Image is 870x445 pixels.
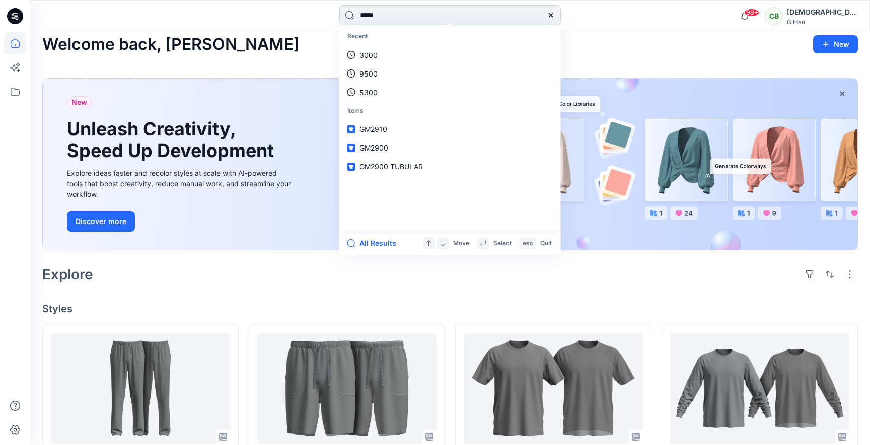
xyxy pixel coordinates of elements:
[341,102,559,120] p: Items
[453,238,469,249] p: Move
[787,6,857,18] div: [DEMOGRAPHIC_DATA][PERSON_NAME]
[744,9,759,17] span: 99+
[341,46,559,64] a: 3000
[359,125,387,133] span: GM2910
[523,238,533,249] p: esc
[765,7,783,25] div: CB
[359,50,378,60] p: 3000
[493,238,512,249] p: Select
[341,27,559,46] p: Recent
[67,211,294,232] a: Discover more
[341,83,559,102] a: 5300
[359,87,378,98] p: 5300
[341,138,559,157] a: GM2900
[540,238,552,249] p: Quit
[42,266,93,282] h2: Explore
[257,333,437,444] a: GM2983
[71,96,87,108] span: New
[42,303,858,315] h4: Styles
[787,18,857,26] div: Gildan
[813,35,858,53] button: New
[67,118,278,162] h1: Unleash Creativity, Speed Up Development
[51,333,230,444] a: GM2982
[67,211,135,232] button: Discover more
[42,35,300,54] h2: Welcome back, [PERSON_NAME]
[670,333,849,444] a: FA26H2400
[67,168,294,199] div: Explore ideas faster and recolor styles at scale with AI-powered tools that boost creativity, red...
[359,143,388,152] span: GM2900
[464,333,643,444] a: FA26H2000
[359,162,423,171] span: GM2900 TUBULAR
[341,120,559,138] a: GM2910
[341,64,559,83] a: 9500
[359,68,378,79] p: 9500
[347,237,403,249] button: All Results
[341,157,559,176] a: GM2900 TUBULAR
